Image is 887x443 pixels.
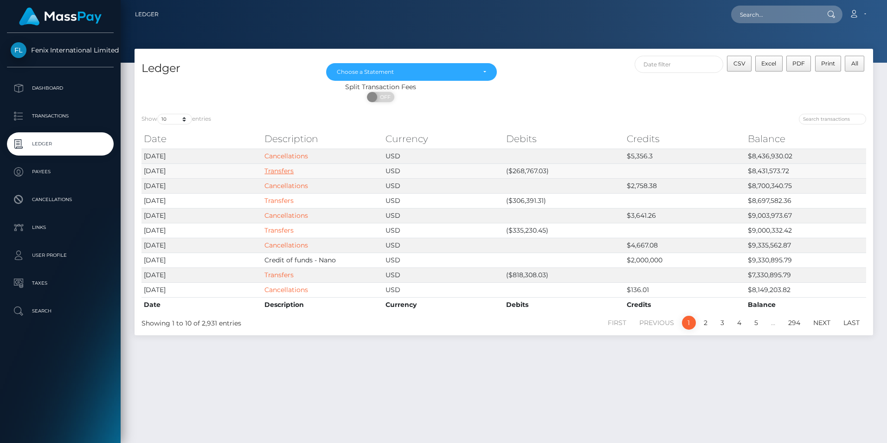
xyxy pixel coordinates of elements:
[383,223,504,238] td: USD
[135,5,159,24] a: Ledger
[383,297,504,312] th: Currency
[141,253,262,267] td: [DATE]
[141,114,211,124] label: Show entries
[746,130,866,148] th: Balance
[383,238,504,253] td: USD
[11,304,110,318] p: Search
[264,226,294,235] a: Transfers
[383,267,504,282] td: USD
[141,223,262,238] td: [DATE]
[372,92,395,102] span: OFF
[141,178,262,193] td: [DATE]
[264,271,294,279] a: Transfers
[7,46,114,54] span: Fenix International Limited
[7,216,114,239] a: Links
[141,238,262,253] td: [DATE]
[11,81,110,95] p: Dashboard
[141,149,262,163] td: [DATE]
[7,272,114,295] a: Taxes
[635,56,724,73] input: Date filter
[383,208,504,223] td: USD
[383,253,504,267] td: USD
[383,193,504,208] td: USD
[7,300,114,323] a: Search
[808,316,836,330] a: Next
[141,282,262,297] td: [DATE]
[11,276,110,290] p: Taxes
[504,163,624,178] td: ($268,767.03)
[11,248,110,262] p: User Profile
[682,316,696,330] a: 1
[624,297,745,312] th: Credits
[727,56,752,72] button: CSV
[624,282,745,297] td: $136.01
[792,60,805,67] span: PDF
[799,114,866,124] input: Search transactions
[264,167,294,175] a: Transfers
[7,160,114,183] a: Payees
[141,297,262,312] th: Date
[624,149,745,163] td: $5,356.3
[746,163,866,178] td: $8,431,573.72
[786,56,811,72] button: PDF
[383,178,504,193] td: USD
[11,221,110,235] p: Links
[11,137,110,151] p: Ledger
[624,208,745,223] td: $3,641.26
[141,60,312,77] h4: Ledger
[141,130,262,148] th: Date
[504,223,624,238] td: ($335,230.45)
[264,211,308,220] a: Cancellations
[7,188,114,211] a: Cancellations
[749,316,763,330] a: 5
[504,267,624,282] td: ($818,308.03)
[815,56,842,72] button: Print
[715,316,729,330] a: 3
[141,193,262,208] td: [DATE]
[262,253,383,267] td: Credit of funds - Nano
[746,238,866,253] td: $9,335,562.87
[783,316,805,330] a: 294
[7,132,114,156] a: Ledger
[746,282,866,297] td: $8,149,203.82
[264,182,308,190] a: Cancellations
[699,316,713,330] a: 2
[264,286,308,294] a: Cancellations
[746,193,866,208] td: $8,697,582.36
[141,163,262,178] td: [DATE]
[504,297,624,312] th: Debits
[7,104,114,128] a: Transactions
[504,193,624,208] td: ($306,391.31)
[337,68,476,76] div: Choose a Statement
[383,149,504,163] td: USD
[746,208,866,223] td: $9,003,973.67
[746,297,866,312] th: Balance
[732,316,746,330] a: 4
[383,282,504,297] td: USD
[624,238,745,253] td: $4,667.08
[746,149,866,163] td: $8,436,930.02
[504,130,624,148] th: Debits
[383,163,504,178] td: USD
[733,60,746,67] span: CSV
[755,56,783,72] button: Excel
[838,316,865,330] a: Last
[135,82,627,92] div: Split Transaction Fees
[746,178,866,193] td: $8,700,340.75
[326,63,497,81] button: Choose a Statement
[11,193,110,207] p: Cancellations
[761,60,776,67] span: Excel
[845,56,864,72] button: All
[141,267,262,282] td: [DATE]
[11,109,110,123] p: Transactions
[264,152,308,160] a: Cancellations
[141,208,262,223] td: [DATE]
[624,178,745,193] td: $2,758.38
[11,165,110,179] p: Payees
[731,6,818,23] input: Search...
[262,130,383,148] th: Description
[624,253,745,267] td: $2,000,000
[262,297,383,312] th: Description
[7,77,114,100] a: Dashboard
[7,244,114,267] a: User Profile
